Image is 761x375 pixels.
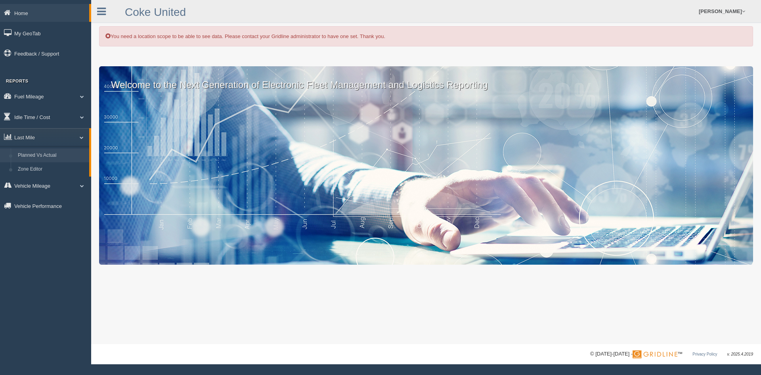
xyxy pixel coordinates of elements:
a: Planned Vs Actual [14,148,89,163]
a: Zone Editor [14,162,89,177]
span: v. 2025.4.2019 [727,352,753,356]
a: Privacy Policy [692,352,717,356]
p: Welcome to the Next Generation of Electronic Fleet Management and Logistics Reporting [99,66,753,92]
a: Coke United [125,6,186,18]
img: Gridline [633,350,677,358]
div: You need a location scope to be able to see data. Please contact your Gridline administrator to h... [99,26,753,46]
div: © [DATE]-[DATE] - ™ [590,350,753,358]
